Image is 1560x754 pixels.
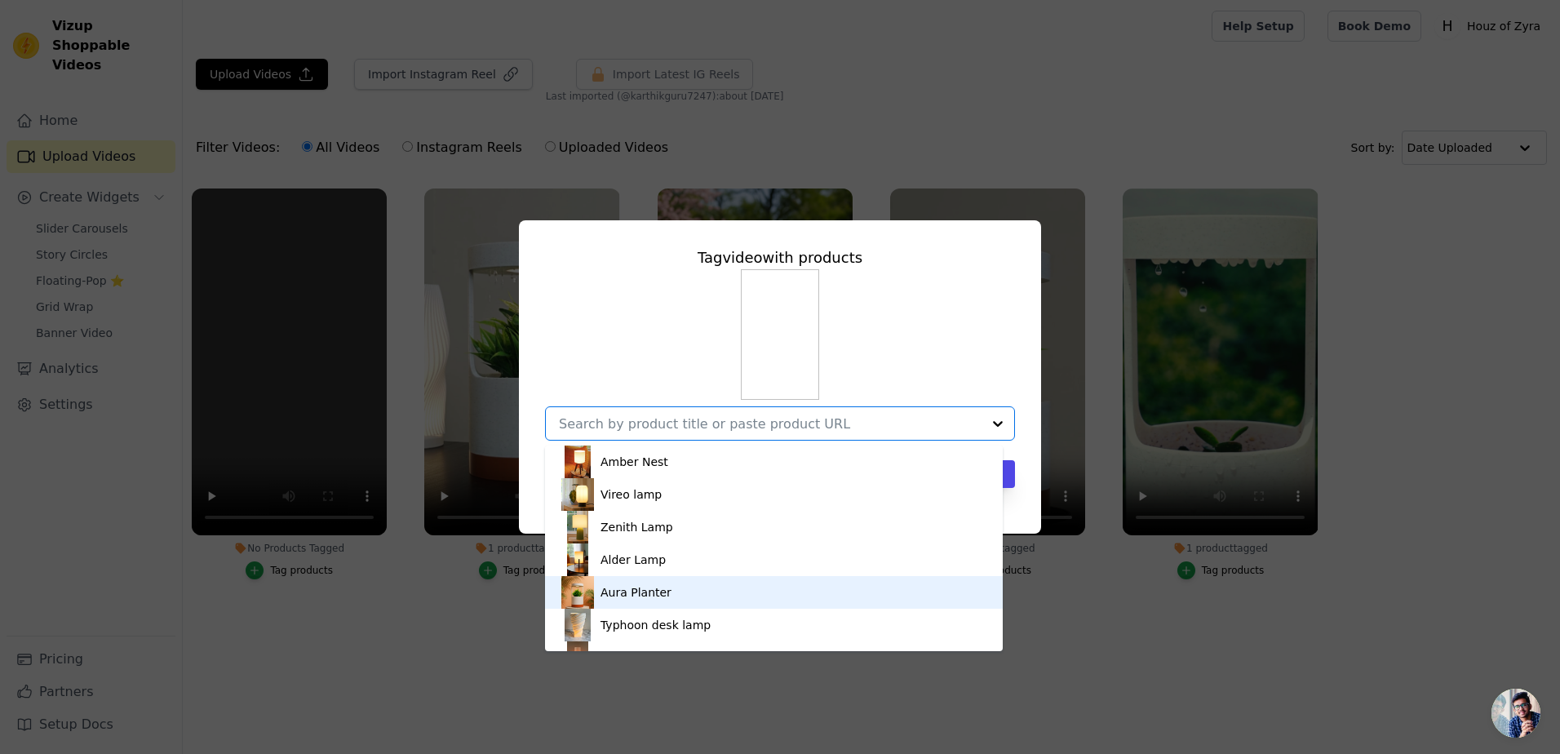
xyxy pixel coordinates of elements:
div: Vireo lamp [601,486,662,503]
div: Aura Planter [601,584,671,601]
img: product thumbnail [561,446,594,478]
div: Amber Nest [601,454,668,470]
div: Tag video with products [545,246,1015,269]
a: Open chat [1491,689,1540,738]
input: Search by product title or paste product URL [559,416,982,432]
img: product thumbnail [561,641,594,674]
img: product thumbnail [561,609,594,641]
img: product thumbnail [561,478,594,511]
div: Zenith Lamp [601,519,673,535]
div: Wave Desk Lamp [601,650,699,666]
div: Alder Lamp [601,552,666,568]
img: product thumbnail [561,576,594,609]
img: product thumbnail [561,511,594,543]
img: product thumbnail [561,543,594,576]
div: Typhoon desk lamp [601,617,711,633]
